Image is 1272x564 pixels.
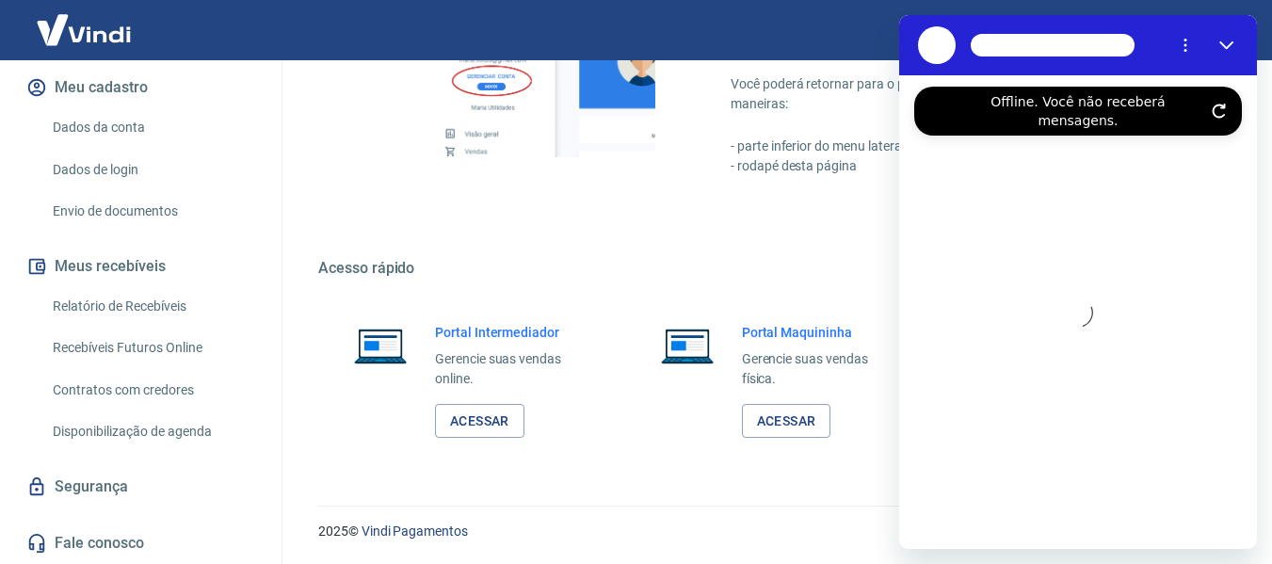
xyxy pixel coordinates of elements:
h5: Acesso rápido [318,259,1227,278]
h6: Portal Intermediador [435,323,591,342]
a: Fale conosco [23,523,259,564]
a: Relatório de Recebíveis [45,287,259,326]
p: Gerencie suas vendas física. [742,349,898,389]
a: Recebíveis Futuros Online [45,329,259,367]
a: Dados da conta [45,108,259,147]
a: Dados de login [45,151,259,189]
button: Meus recebíveis [23,246,259,287]
button: Sair [1182,13,1249,48]
p: 2025 © [318,522,1227,541]
img: Imagem de um notebook aberto [341,323,420,368]
p: Gerencie suas vendas online. [435,349,591,389]
a: Disponibilização de agenda [45,412,259,451]
a: Contratos com credores [45,371,259,410]
a: Segurança [23,466,259,508]
p: - rodapé desta página [731,156,1182,176]
a: Acessar [742,404,831,439]
a: Envio de documentos [45,192,259,231]
h6: Portal Maquininha [742,323,898,342]
a: Vindi Pagamentos [362,524,468,539]
iframe: Janela de mensagens [899,15,1257,549]
button: Meu cadastro [23,67,259,108]
p: - parte inferior do menu lateral [731,137,1182,156]
p: Você poderá retornar para o portal de vendas através das seguintes maneiras: [731,74,1182,114]
img: Imagem de um notebook aberto [648,323,727,368]
img: Vindi [23,1,145,58]
a: Acessar [435,404,524,439]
